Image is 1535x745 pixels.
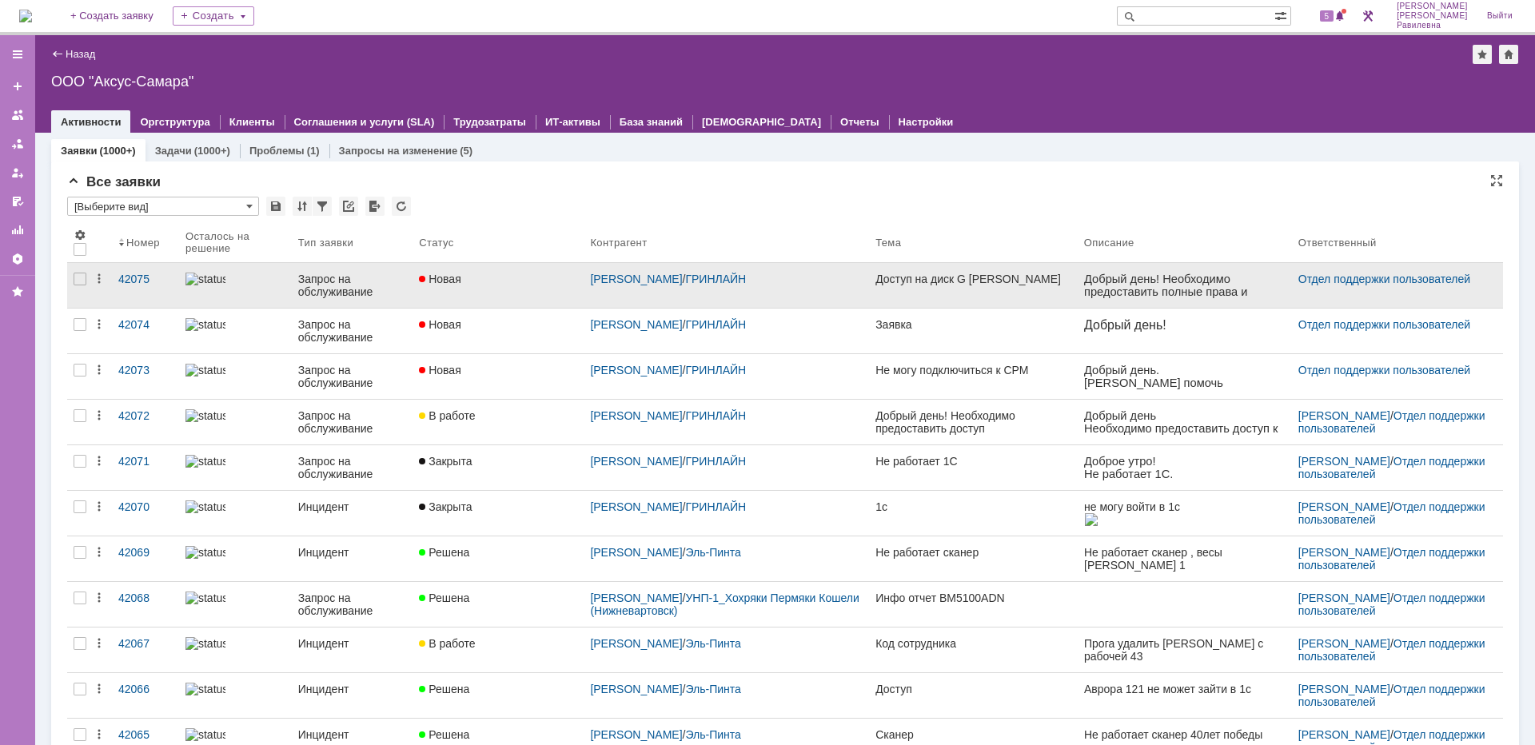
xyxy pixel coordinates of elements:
[81,204,98,217] span: lilia
[6,51,22,64] span: flor
[185,273,225,285] img: statusbar-100 (1).png
[5,246,30,272] a: Настройки
[1298,592,1497,617] div: /
[1397,11,1468,21] span: [PERSON_NAME]
[155,145,192,157] a: Задачи
[15,128,127,141] span: . [PHONE_NUMBER]
[1499,45,1518,64] div: Сделать домашней страницей
[590,592,862,617] a: УНП-1_Хохряки Пермяки Кошели (Нижневартовск)
[1298,683,1390,695] a: [PERSON_NAME]
[1274,7,1290,22] span: Расширенный поиск
[875,455,1071,468] div: Не работает 1С
[104,193,129,203] strong: 66875
[419,500,472,513] span: Закрыта
[298,409,406,435] div: Запрос на обслуживание
[118,637,173,650] div: 42067
[194,145,230,157] div: (1000+)
[685,364,746,376] a: ГРИНЛАЙН
[365,197,385,216] div: Экспорт списка
[419,546,469,559] span: Решена
[5,217,30,243] a: Отчеты
[1298,592,1489,617] a: Отдел поддержки пользователей
[12,217,15,231] span: .
[185,683,225,695] img: statusbar-100 (1).png
[179,536,292,581] a: statusbar-100 (1).png
[840,116,879,128] a: Отчеты
[298,592,406,617] div: Запрос на обслуживание
[16,230,138,244] span: : [PHONE_NUMBER]
[1298,500,1390,513] a: [PERSON_NAME]
[51,74,1519,90] div: ООО "Аксус-Самара"
[5,131,30,157] a: Заявки в моей ответственности
[453,116,526,128] a: Трудозатраты
[685,318,746,331] a: ГРИНЛАЙН
[156,204,168,217] span: @
[685,500,746,513] a: ГРИНЛАЙН
[584,222,869,263] th: Контрагент
[61,116,121,128] a: Активности
[590,318,863,331] div: /
[46,115,58,128] span: ru
[702,116,821,128] a: [DEMOGRAPHIC_DATA]
[545,116,600,128] a: ИТ-активы
[33,51,70,64] span: Sindoh
[129,90,133,102] span: (
[590,500,863,513] div: /
[112,309,179,353] a: 42074
[1490,174,1503,187] div: На всю страницу
[590,546,682,559] a: [PERSON_NAME]
[413,673,584,718] a: Решена
[118,455,173,468] div: 42071
[419,364,461,376] span: Новая
[419,318,461,331] span: Новая
[307,145,320,157] div: (1)
[292,354,413,399] a: Запрос на обслуживание
[102,204,156,217] span: simionova
[19,10,32,22] img: logo
[590,364,863,376] div: /
[179,627,292,672] a: statusbar-100 (1).png
[15,193,127,206] span: : [PHONE_NUMBER]
[419,409,475,422] span: В работе
[294,116,435,128] a: Соглашения и услуги (SLA)
[266,197,285,216] div: Сохранить вид
[292,263,413,308] a: Запрос на обслуживание
[298,637,406,650] div: Инцидент
[413,536,584,581] a: Решена
[118,273,173,285] div: 42075
[42,115,46,128] span: .
[869,263,1078,308] a: Доступ на диск G [PERSON_NAME]
[590,409,682,422] a: [PERSON_NAME]
[72,51,81,64] span: D
[292,673,413,718] a: Инцидент
[145,371,185,384] span: Brumex
[875,500,1071,513] div: 1с
[101,51,109,64] span: E
[185,455,225,468] img: statusbar-100 (1).png
[112,263,179,308] a: 42075
[869,400,1078,444] a: Добрый день! Необходимо предоставить доступ
[74,229,86,241] span: Настройки
[339,145,458,157] a: Запросы на изменение
[875,546,1071,559] div: Не работает сканер
[685,273,746,285] a: ГРИНЛАЙН
[70,567,100,579] a: ссылке
[685,683,740,695] a: Эль-Пинта
[1298,637,1489,663] a: Отдел поддержки пользователей
[685,728,740,741] a: Эль-Пинта
[107,496,111,509] span: :
[1298,409,1390,422] a: [PERSON_NAME]
[112,673,179,718] a: 42066
[413,309,584,353] a: Новая
[173,6,254,26] div: Создать
[111,54,161,68] span: DUDKIN
[29,26,72,39] span: regards
[292,445,413,490] a: Запрос на обслуживание
[179,673,292,718] a: statusbar-100 (1).png
[292,536,413,581] a: Инцидент
[1298,546,1497,572] div: /
[1298,455,1489,480] a: Отдел поддержки пользователей
[112,445,179,490] a: 42071
[75,192,87,205] span: @
[82,50,194,63] b: [PERSON_NAME]!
